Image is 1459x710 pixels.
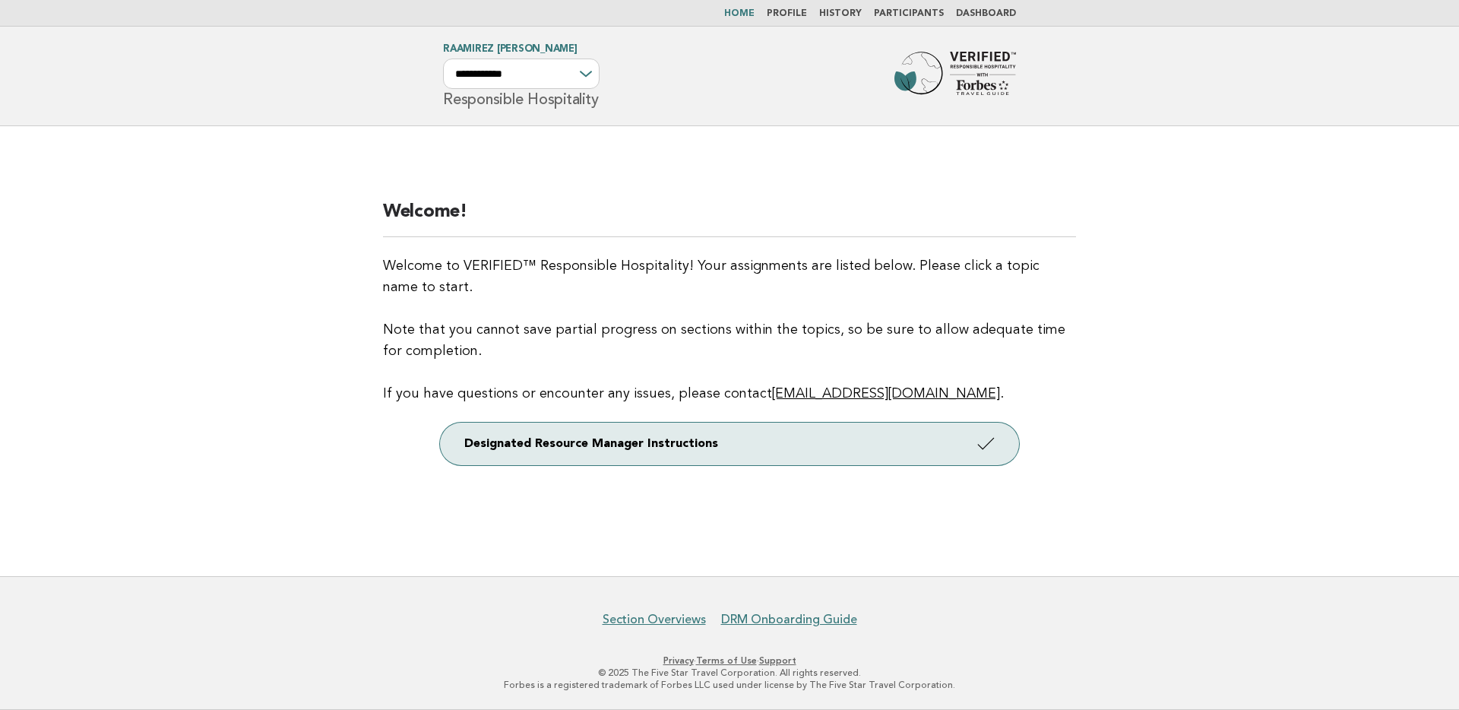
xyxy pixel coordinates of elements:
[264,655,1195,667] p: · ·
[696,655,757,666] a: Terms of Use
[443,44,578,54] a: Raamirez [PERSON_NAME]
[759,655,796,666] a: Support
[603,612,706,627] a: Section Overviews
[663,655,694,666] a: Privacy
[264,679,1195,691] p: Forbes is a registered trademark of Forbes LLC used under license by The Five Star Travel Corpora...
[383,200,1076,237] h2: Welcome!
[383,255,1076,404] p: Welcome to VERIFIED™ Responsible Hospitality! Your assignments are listed below. Please click a t...
[724,9,755,18] a: Home
[721,612,857,627] a: DRM Onboarding Guide
[443,45,600,107] h1: Responsible Hospitality
[874,9,944,18] a: Participants
[894,52,1016,100] img: Forbes Travel Guide
[819,9,862,18] a: History
[264,667,1195,679] p: © 2025 The Five Star Travel Corporation. All rights reserved.
[956,9,1016,18] a: Dashboard
[440,423,1019,465] a: Designated Resource Manager Instructions
[767,9,807,18] a: Profile
[772,387,1000,401] a: [EMAIL_ADDRESS][DOMAIN_NAME]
